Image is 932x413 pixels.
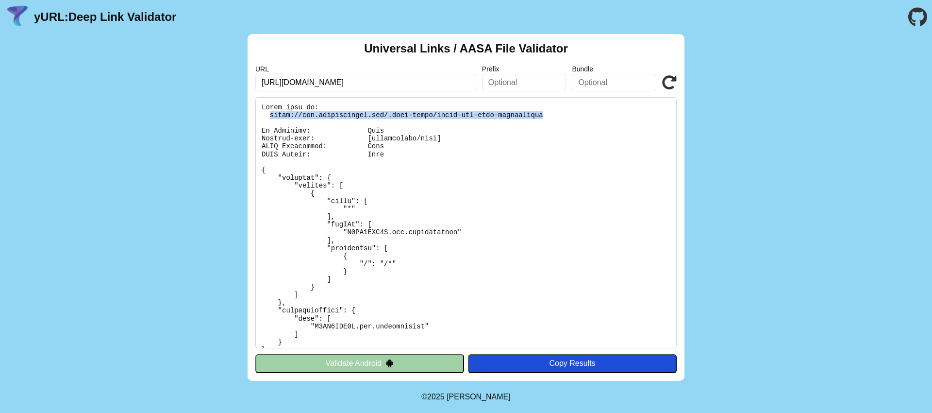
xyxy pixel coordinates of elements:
input: Optional [482,74,566,91]
a: Michael Ibragimchayev's Personal Site [447,393,511,401]
a: yURL:Deep Link Validator [34,10,176,24]
input: Optional [572,74,656,91]
button: Copy Results [468,354,677,373]
label: Bundle [572,65,656,73]
div: Copy Results [473,359,672,368]
pre: Lorem ipsu do: sitam://con.adipiscingel.sed/.doei-tempo/incid-utl-etdo-magnaaliqua En Adminimv: Q... [255,97,677,348]
label: Prefix [482,65,566,73]
span: 2025 [427,393,445,401]
h2: Universal Links / AASA File Validator [364,42,568,55]
label: URL [255,65,476,73]
footer: © [421,381,510,413]
button: Validate Android [255,354,464,373]
img: droidIcon.svg [385,359,394,367]
input: Required [255,74,476,91]
img: yURL Logo [5,4,30,30]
